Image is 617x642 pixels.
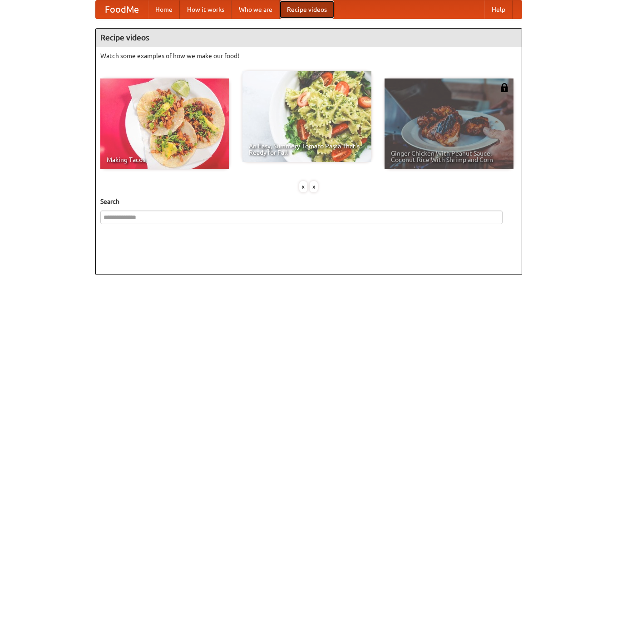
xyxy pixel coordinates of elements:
a: How it works [180,0,232,19]
a: Home [148,0,180,19]
span: Making Tacos [107,157,223,163]
h4: Recipe videos [96,29,522,47]
img: 483408.png [500,83,509,92]
div: « [299,181,307,192]
div: » [310,181,318,192]
span: An Easy, Summery Tomato Pasta That's Ready for Fall [249,143,365,156]
a: Making Tacos [100,78,229,169]
a: An Easy, Summery Tomato Pasta That's Ready for Fall [242,71,371,162]
h5: Search [100,197,517,206]
a: Help [484,0,513,19]
p: Watch some examples of how we make our food! [100,51,517,60]
a: Recipe videos [280,0,334,19]
a: FoodMe [96,0,148,19]
a: Who we are [232,0,280,19]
